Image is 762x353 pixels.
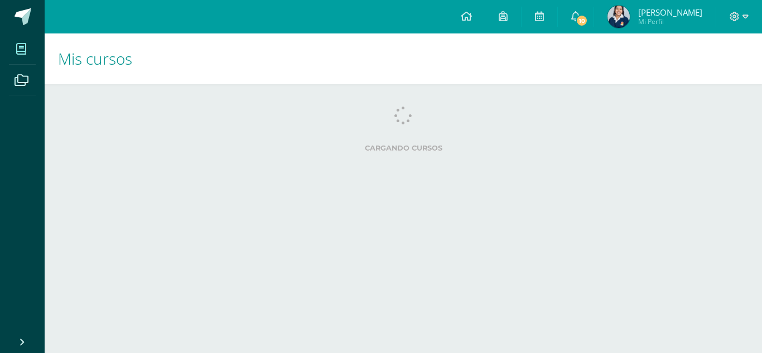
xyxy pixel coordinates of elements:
[67,144,740,152] label: Cargando cursos
[58,48,132,69] span: Mis cursos
[607,6,630,28] img: e5e8cd2338d8cf2eac9869c27e6ace4a.png
[576,14,588,27] span: 10
[638,7,702,18] span: [PERSON_NAME]
[638,17,702,26] span: Mi Perfil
